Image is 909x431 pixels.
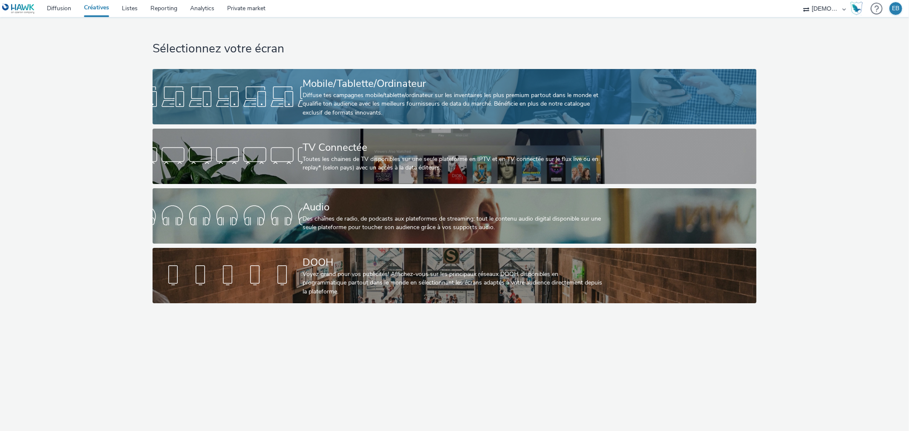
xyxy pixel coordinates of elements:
div: Des chaînes de radio, de podcasts aux plateformes de streaming: tout le contenu audio digital dis... [303,215,603,232]
a: Mobile/Tablette/OrdinateurDiffuse tes campagnes mobile/tablette/ordinateur sur les inventaires le... [153,69,756,124]
div: Toutes les chaines de TV disponibles sur une seule plateforme en IPTV et en TV connectée sur le f... [303,155,603,172]
a: AudioDes chaînes de radio, de podcasts aux plateformes de streaming: tout le contenu audio digita... [153,188,756,244]
h1: Sélectionnez votre écran [153,41,756,57]
img: undefined Logo [2,3,35,14]
div: EB [892,2,900,15]
div: Diffuse tes campagnes mobile/tablette/ordinateur sur les inventaires les plus premium partout dan... [303,91,603,117]
a: Hawk Academy [850,2,866,15]
div: DOOH [303,255,603,270]
a: TV ConnectéeToutes les chaines de TV disponibles sur une seule plateforme en IPTV et en TV connec... [153,129,756,184]
div: Audio [303,200,603,215]
div: Voyez grand pour vos publicités! Affichez-vous sur les principaux réseaux DOOH disponibles en pro... [303,270,603,296]
div: Mobile/Tablette/Ordinateur [303,76,603,91]
a: DOOHVoyez grand pour vos publicités! Affichez-vous sur les principaux réseaux DOOH disponibles en... [153,248,756,303]
div: TV Connectée [303,140,603,155]
img: Hawk Academy [850,2,863,15]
